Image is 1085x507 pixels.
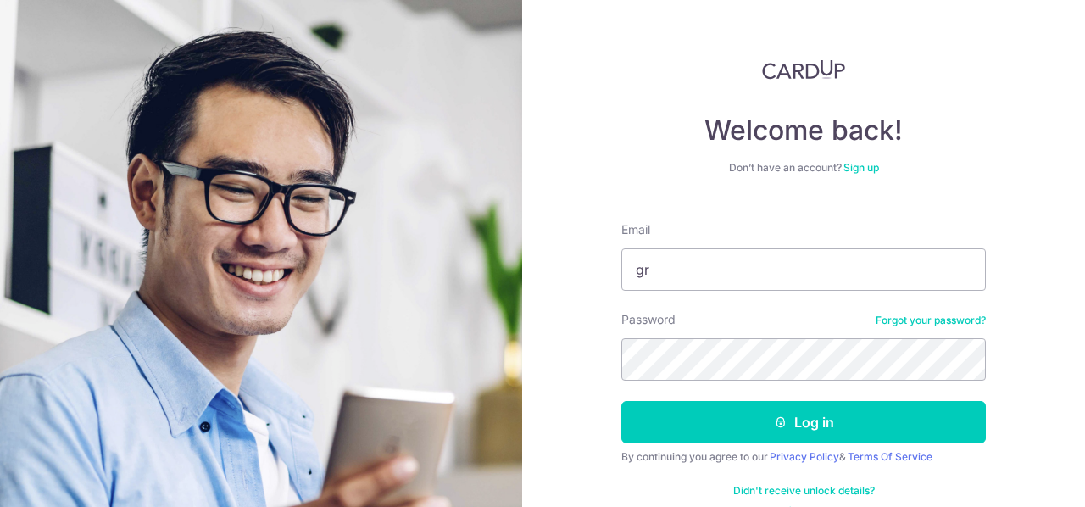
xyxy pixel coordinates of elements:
input: Enter your Email [621,248,986,291]
h4: Welcome back! [621,114,986,148]
img: CardUp Logo [762,59,845,80]
a: Sign up [843,161,879,174]
a: Didn't receive unlock details? [733,484,875,498]
a: Forgot your password? [876,314,986,327]
div: By continuing you agree to our & [621,450,986,464]
div: Don’t have an account? [621,161,986,175]
label: Email [621,221,650,238]
a: Terms Of Service [848,450,932,463]
button: Log in [621,401,986,443]
a: Privacy Policy [770,450,839,463]
label: Password [621,311,676,328]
